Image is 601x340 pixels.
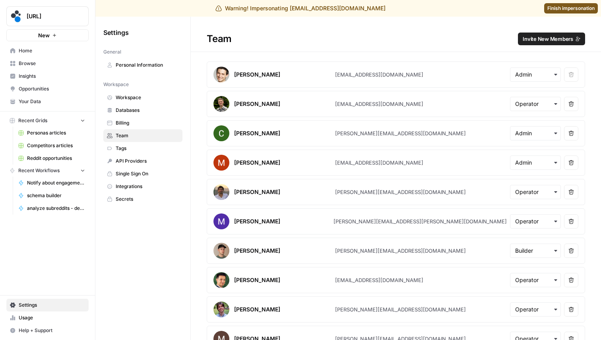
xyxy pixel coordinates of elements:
span: New [38,31,50,39]
span: Finish impersonation [547,5,595,12]
span: Workspace [116,94,179,101]
input: Operator [515,100,556,108]
img: avatar [213,272,229,288]
div: Warning! Impersonating [EMAIL_ADDRESS][DOMAIN_NAME] [215,4,386,12]
div: [PERSON_NAME][EMAIL_ADDRESS][DOMAIN_NAME] [335,305,466,313]
span: analyze subreddits - deep [27,205,85,212]
span: Personas articles [27,129,85,136]
span: Home [19,47,85,54]
input: Operator [515,217,556,225]
span: Team [116,132,179,139]
button: Recent Workflows [6,165,89,177]
a: analyze subreddits - deep [15,202,89,215]
span: Recent Grids [18,117,47,124]
span: Invite New Members [523,35,573,43]
span: Workspace [103,81,129,88]
img: avatar [213,96,229,112]
span: Settings [103,28,129,37]
a: Databases [103,104,182,117]
a: Integrations [103,180,182,193]
img: avatar [213,67,229,83]
span: Browse [19,60,85,67]
span: General [103,48,121,56]
a: Tags [103,142,182,155]
div: Team [191,33,601,45]
span: Help + Support [19,327,85,334]
a: API Providers [103,155,182,167]
img: avatar [213,213,229,229]
input: Operator [515,188,556,196]
img: avatar [213,302,229,317]
input: Builder [515,247,556,255]
div: [PERSON_NAME] [234,276,280,284]
input: Operator [515,305,556,313]
div: [EMAIL_ADDRESS][DOMAIN_NAME] [335,276,423,284]
div: [PERSON_NAME][EMAIL_ADDRESS][DOMAIN_NAME] [335,247,466,255]
span: Recent Workflows [18,167,60,174]
div: [PERSON_NAME] [234,305,280,313]
span: Tags [116,145,179,152]
input: Admin [515,71,556,79]
span: Billing [116,119,179,127]
a: Finish impersonation [544,3,598,13]
a: Competitors articles [15,139,89,152]
div: [PERSON_NAME] [234,247,280,255]
a: Single Sign On [103,167,182,180]
div: [PERSON_NAME][EMAIL_ADDRESS][PERSON_NAME][DOMAIN_NAME] [333,217,507,225]
a: Opportunities [6,83,89,95]
span: Personal Information [116,61,179,69]
a: Settings [6,299,89,311]
span: Settings [19,302,85,309]
div: [PERSON_NAME] [234,217,280,225]
a: schema builder [15,189,89,202]
a: Team [103,129,182,142]
span: Notify about engagement - reddit [27,179,85,186]
a: Workspace [103,91,182,104]
span: Single Sign On [116,170,179,177]
div: [EMAIL_ADDRESS][DOMAIN_NAME] [335,100,423,108]
div: [EMAIL_ADDRESS][DOMAIN_NAME] [335,71,423,79]
button: Invite New Members [518,33,585,45]
div: [EMAIL_ADDRESS][DOMAIN_NAME] [335,159,423,167]
a: Home [6,44,89,57]
span: API Providers [116,158,179,165]
button: New [6,29,89,41]
div: [PERSON_NAME] [234,129,280,137]
span: Opportunities [19,85,85,92]
img: avatar [213,155,229,171]
div: [PERSON_NAME] [234,100,280,108]
input: Admin [515,159,556,167]
input: Admin [515,129,556,137]
span: [URL] [27,12,75,20]
button: Help + Support [6,324,89,337]
a: Insights [6,70,89,83]
span: Databases [116,107,179,114]
button: Workspace: spot.ai [6,6,89,26]
div: [PERSON_NAME] [234,71,280,79]
a: Personal Information [103,59,182,71]
img: spot.ai Logo [9,9,23,23]
input: Operator [515,276,556,284]
a: Notify about engagement - reddit [15,177,89,189]
span: schema builder [27,192,85,199]
span: Your Data [19,98,85,105]
span: Competitors articles [27,142,85,149]
a: Personas articles [15,127,89,139]
img: avatar [213,184,229,200]
a: Browse [6,57,89,70]
div: [PERSON_NAME][EMAIL_ADDRESS][DOMAIN_NAME] [335,129,466,137]
img: avatar [213,125,229,141]
div: [PERSON_NAME][EMAIL_ADDRESS][DOMAIN_NAME] [335,188,466,196]
span: Insights [19,73,85,80]
span: Reddit opportunities [27,155,85,162]
img: avatar [213,243,229,259]
a: Reddit opportunities [15,152,89,165]
a: Secrets [103,193,182,206]
div: [PERSON_NAME] [234,188,280,196]
a: Usage [6,311,89,324]
div: [PERSON_NAME] [234,159,280,167]
span: Usage [19,314,85,321]
button: Recent Grids [6,115,89,127]
span: Secrets [116,196,179,203]
a: Billing [103,117,182,129]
